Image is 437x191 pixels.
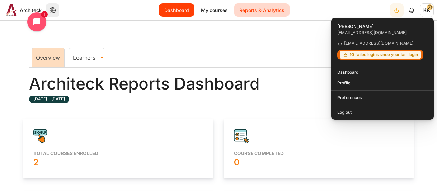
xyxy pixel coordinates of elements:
[333,92,432,103] a: Preferences
[29,73,260,94] h2: Architeck Reports Dashboard
[333,107,432,118] a: Log out
[391,3,403,17] div: Dark Mode
[33,150,203,156] h5: Total courses enrolled
[36,54,60,61] a: Overview
[33,156,41,168] label: 2
[159,3,194,17] a: Dashboard
[337,41,428,46] span: [EMAIL_ADDRESS][DOMAIN_NAME]
[331,18,434,120] div: User menu
[234,150,404,156] h5: Course completed
[234,156,242,168] label: 0
[390,3,404,17] button: Light Mode Dark Mode
[196,3,233,17] a: My courses
[337,23,428,30] span: [PERSON_NAME]
[333,78,432,88] a: Profile
[337,30,428,36] div: kvanchai@ais.co.th
[234,3,290,17] a: Reports & Analytics
[333,67,432,78] a: Dashboard
[29,96,69,103] label: [DATE] - [DATE]
[20,6,42,14] span: Architeck
[420,3,434,17] a: User menu
[420,3,434,17] span: KK
[3,4,42,16] a: Architeck Architeck
[340,51,421,59] div: failed logins since your last login
[46,3,59,17] button: Languages
[6,4,17,16] img: Architeck
[69,54,104,61] a: Learners
[405,3,419,17] div: Show notification window with no new notifications
[350,52,354,57] span: 10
